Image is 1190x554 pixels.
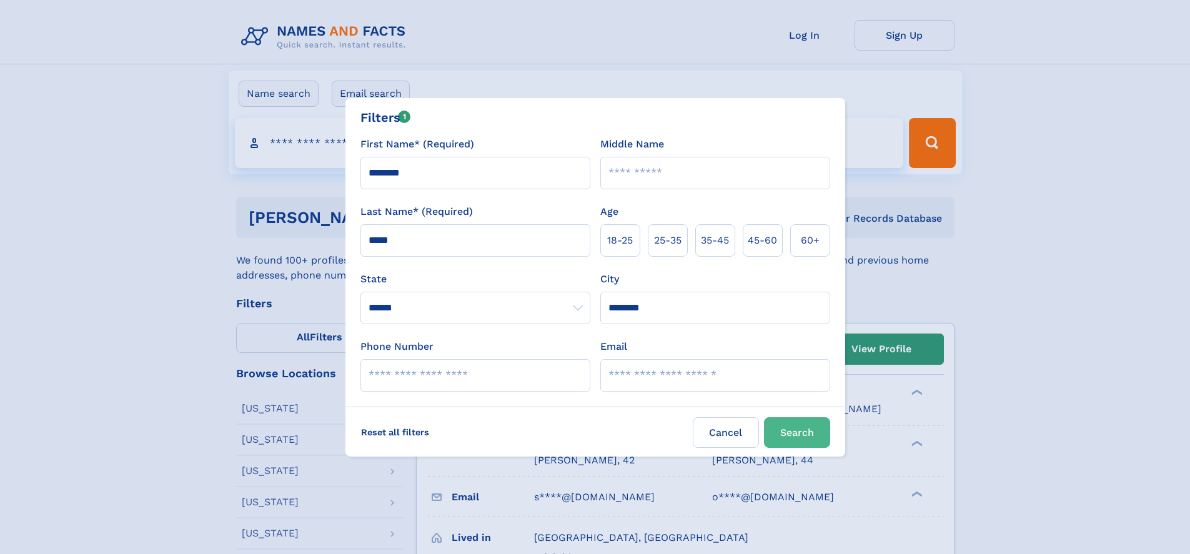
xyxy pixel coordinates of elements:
[607,233,633,248] span: 18‑25
[600,204,618,219] label: Age
[600,339,627,354] label: Email
[360,108,411,127] div: Filters
[360,272,590,287] label: State
[693,417,759,448] label: Cancel
[748,233,777,248] span: 45‑60
[600,137,664,152] label: Middle Name
[353,417,437,447] label: Reset all filters
[801,233,820,248] span: 60+
[764,417,830,448] button: Search
[360,137,474,152] label: First Name* (Required)
[360,204,473,219] label: Last Name* (Required)
[701,233,729,248] span: 35‑45
[654,233,682,248] span: 25‑35
[360,339,434,354] label: Phone Number
[600,272,619,287] label: City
